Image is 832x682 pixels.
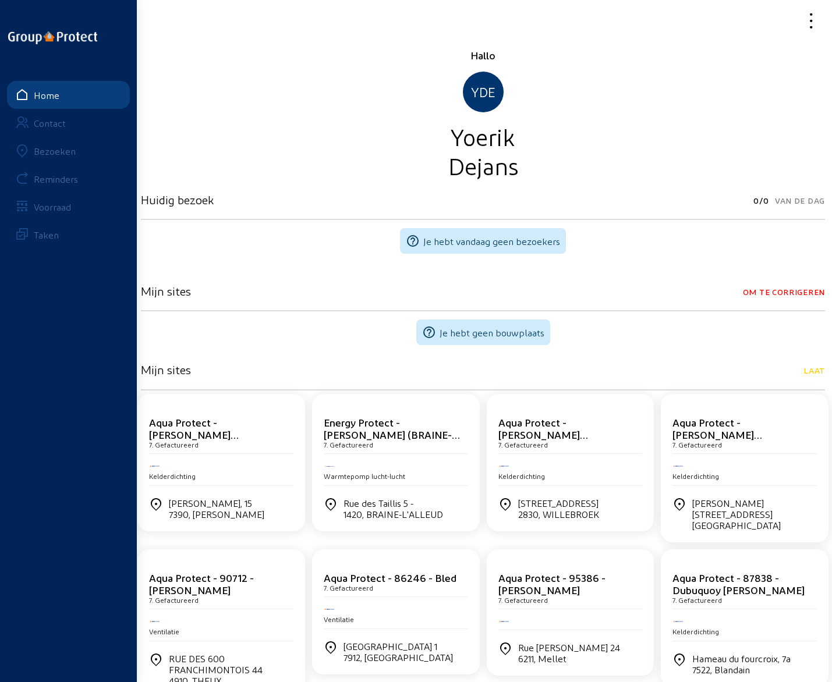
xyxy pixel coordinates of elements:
div: [GEOGRAPHIC_DATA] 1 [344,641,453,663]
cam-card-title: Aqua Protect - 90712 - [PERSON_NAME] [149,571,254,596]
cam-card-title: Aqua Protect - 95386 - [PERSON_NAME] [498,571,606,596]
mat-icon: help_outline [406,234,420,248]
div: [PERSON_NAME][STREET_ADDRESS] [692,498,817,531]
a: Bezoeken [7,137,130,165]
img: Aqua Protect [498,620,510,623]
div: Yoerik [141,122,825,151]
span: Van de dag [775,193,825,209]
div: 7522, Blandain [692,664,791,675]
div: Home [34,90,59,101]
div: YDE [463,72,504,112]
cam-card-subtitle: 7. Gefactureerd [672,596,722,604]
div: 7390, [PERSON_NAME] [169,509,264,520]
a: Contact [7,109,130,137]
a: Taken [7,221,130,248]
div: 1420, BRAINE-L'ALLEUD [344,509,443,520]
span: Warmtepomp lucht-lucht [324,472,405,480]
div: [GEOGRAPHIC_DATA] [692,520,817,531]
img: Aqua Protect [149,620,161,623]
div: Rue [PERSON_NAME] 24 [518,642,620,664]
span: Om te corrigeren [743,284,825,300]
img: Aqua Protect [149,464,161,468]
cam-card-subtitle: 7. Gefactureerd [672,441,722,449]
span: Je hebt vandaag geen bezoekers [423,236,560,247]
div: [STREET_ADDRESS] [518,498,599,520]
span: 0/0 [753,193,769,209]
div: Voorraad [34,201,71,212]
mat-icon: help_outline [422,325,436,339]
span: Kelderdichting [672,627,719,635]
cam-card-title: Aqua Protect - 86246 - Bled [324,571,456,584]
div: Contact [34,118,66,129]
div: 7912, [GEOGRAPHIC_DATA] [344,652,453,663]
cam-card-title: Aqua Protect - 87838 - Dubuquoy [PERSON_NAME] [672,571,805,596]
cam-card-title: Energy Protect - [PERSON_NAME] (BRAINE-L'ALLEUD) [324,416,460,453]
span: Kelderdichting [149,472,196,480]
img: Aqua Protect [672,464,684,468]
h3: Mijn sites [141,284,191,298]
cam-card-title: Aqua Protect - [PERSON_NAME] (WILLEBROEK) [498,416,588,453]
div: Hameau du fourcroix, 7a [692,653,791,675]
img: Aqua Protect [498,464,510,468]
cam-card-subtitle: 7. Gefactureerd [149,441,199,449]
a: Voorraad [7,193,130,221]
span: Je hebt geen bouwplaats [440,327,544,338]
h3: Huidig bezoek [141,193,214,207]
cam-card-title: Aqua Protect - [PERSON_NAME] (Gentbrugge) [672,416,762,453]
h3: Mijn sites [141,363,191,376]
div: Rue des Taillis 5 - [344,498,443,520]
a: Reminders [7,165,130,193]
div: 6211, Mellet [518,653,620,664]
span: Laat [803,363,825,379]
cam-card-subtitle: 7. Gefactureerd [324,584,373,592]
cam-card-subtitle: 7. Gefactureerd [149,596,199,604]
div: Dejans [141,151,825,180]
div: Reminders [34,173,78,184]
img: Aqua Protect [672,620,684,623]
a: Home [7,81,130,109]
img: Energy Protect HVAC [324,465,335,468]
cam-card-subtitle: 7. Gefactureerd [498,441,548,449]
cam-card-subtitle: 7. Gefactureerd [498,596,548,604]
div: Hallo [141,48,825,62]
cam-card-title: Aqua Protect - [PERSON_NAME] ([PERSON_NAME]) [149,416,239,453]
img: Aqua Protect [324,608,335,611]
div: Taken [34,229,59,240]
div: [PERSON_NAME], 15 [169,498,264,520]
span: Ventilatie [149,627,179,635]
span: Ventilatie [324,615,354,623]
div: Bezoeken [34,145,76,157]
span: Kelderdichting [672,472,719,480]
img: logo-oneline.png [8,31,97,44]
div: 2830, WILLEBROEK [518,509,599,520]
span: Kelderdichting [498,472,545,480]
cam-card-subtitle: 7. Gefactureerd [324,441,373,449]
